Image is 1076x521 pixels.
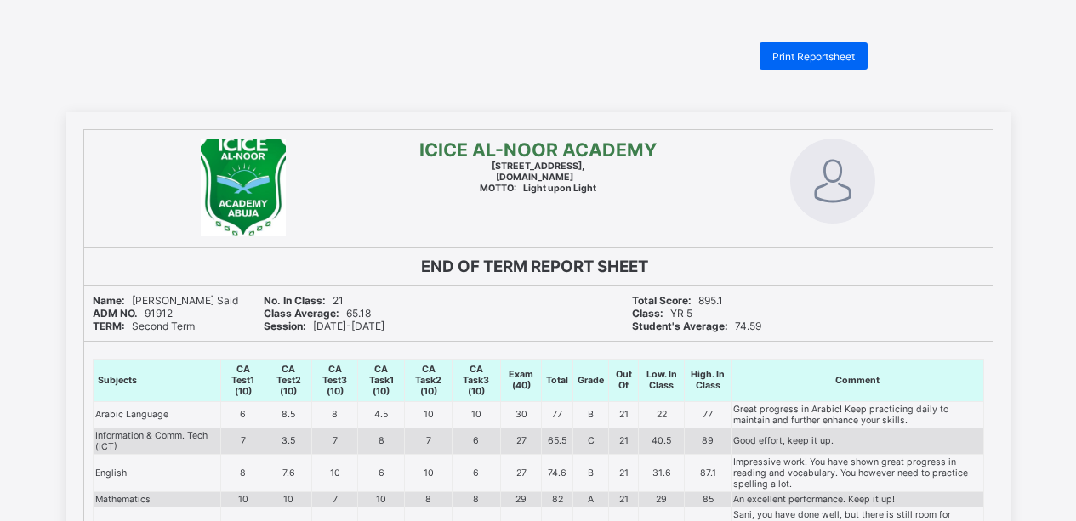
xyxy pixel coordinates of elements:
td: 82 [542,491,573,507]
span: [PERSON_NAME] Said [93,294,238,307]
th: CA Test1 (10) [220,359,265,401]
span: Light upon Light [480,183,596,194]
span: YR 5 [632,307,692,320]
td: 8 [404,491,452,507]
td: 6 [453,428,500,454]
th: Grade [573,359,609,401]
td: 65.5 [542,428,573,454]
b: Class Average: [264,307,339,320]
td: 10 [404,454,452,491]
td: 7 [220,428,265,454]
td: 6 [453,454,500,491]
td: 8 [358,428,404,454]
td: 77 [685,401,732,428]
td: 22 [639,401,685,428]
td: 87.1 [685,454,732,491]
td: 7 [311,491,357,507]
b: Student's Average: [632,320,728,332]
td: 30 [500,401,542,428]
td: Great progress in Arabic! Keep practicing daily to maintain and further enhance your skills. [732,401,983,428]
td: 21 [609,491,639,507]
th: Comment [732,359,983,401]
b: Session: [264,320,306,332]
td: 10 [404,401,452,428]
td: 29 [500,491,542,507]
b: [DOMAIN_NAME] [496,172,573,183]
td: 10 [311,454,357,491]
th: Low. In Class [639,359,685,401]
span: 65.18 [264,307,371,320]
td: B [573,454,609,491]
span: ICICE AL-NOOR ACADEMY [419,139,657,161]
b: No. In Class: [264,294,326,307]
td: 29 [639,491,685,507]
th: CA Task2 (10) [404,359,452,401]
td: 21 [609,401,639,428]
th: CA Task1 (10) [358,359,404,401]
th: CA Test3 (10) [311,359,357,401]
td: 85 [685,491,732,507]
td: 7.6 [265,454,311,491]
b: ADM NO. [93,307,138,320]
th: Total [542,359,573,401]
td: 7 [311,428,357,454]
th: CA Task3 (10) [453,359,500,401]
td: 31.6 [639,454,685,491]
td: 21 [609,454,639,491]
td: 10 [358,491,404,507]
th: High. In Class [685,359,732,401]
span: 91912 [93,307,173,320]
td: 40.5 [639,428,685,454]
td: 10 [265,491,311,507]
td: 27 [500,428,542,454]
th: Subjects [93,359,220,401]
td: 4.5 [358,401,404,428]
td: Information & Comm. Tech (ICT) [93,428,220,454]
span: Second Term [93,320,195,332]
td: A [573,491,609,507]
td: 8.5 [265,401,311,428]
td: B [573,401,609,428]
td: 8 [311,401,357,428]
td: 8 [453,491,500,507]
span: 895.1 [632,294,723,307]
td: An excellent performance. Keep it up! [732,491,983,507]
span: 74.59 [632,320,761,332]
td: 21 [609,428,639,454]
span: 21 [264,294,344,307]
th: CA Test2 (10) [265,359,311,401]
b: TERM: [93,320,125,332]
span: [STREET_ADDRESS], [492,161,584,172]
td: C [573,428,609,454]
b: Name: [93,294,125,307]
b: END OF TERM REPORT SHEET [421,257,648,276]
td: 10 [220,491,265,507]
td: Impressive work! You have shown great progress in reading and vocabulary. You however need to pra... [732,454,983,491]
td: 27 [500,454,542,491]
td: Good effort, keep it up. [732,428,983,454]
b: MOTTO: [480,183,516,194]
td: 6 [358,454,404,491]
td: 6 [220,401,265,428]
th: Out Of [609,359,639,401]
td: English [93,454,220,491]
td: 77 [542,401,573,428]
td: 7 [404,428,452,454]
td: 8 [220,454,265,491]
span: [DATE]-[DATE] [264,320,384,332]
td: 74.6 [542,454,573,491]
b: Total Score: [632,294,692,307]
td: 89 [685,428,732,454]
th: Exam (40) [500,359,542,401]
span: Print Reportsheet [772,50,855,63]
td: Mathematics [93,491,220,507]
td: 10 [453,401,500,428]
td: Arabic Language [93,401,220,428]
td: 3.5 [265,428,311,454]
b: Class: [632,307,663,320]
